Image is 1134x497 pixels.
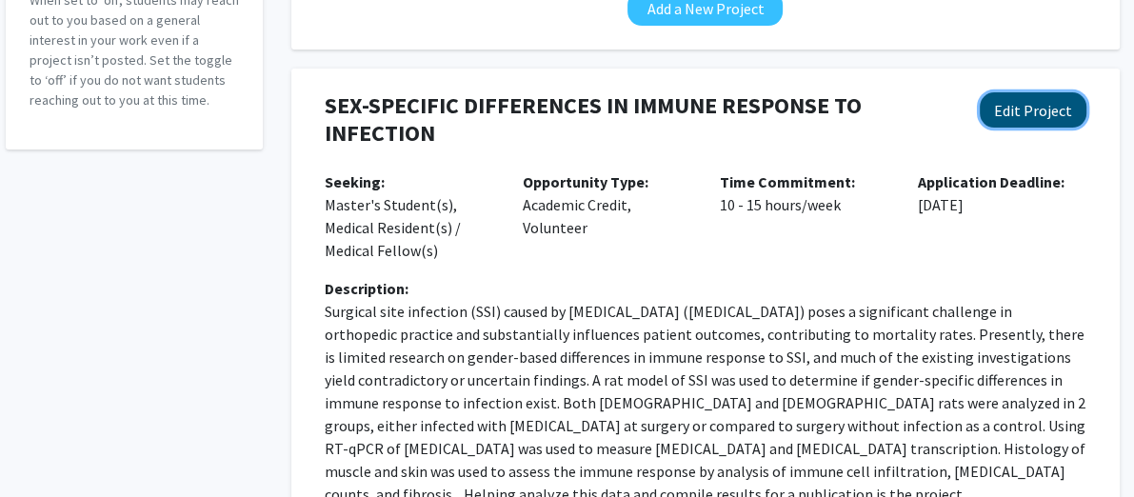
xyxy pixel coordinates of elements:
p: [DATE] [918,170,1087,216]
p: 10 - 15 hours/week [720,170,889,216]
div: Description: [325,277,1086,300]
b: Time Commitment: [720,172,855,191]
button: Edit Project [980,92,1086,128]
h4: SEX-SPECIFIC DIFFERENCES IN IMMUNE RESPONSE TO INFECTION [325,92,949,148]
p: Academic Credit, Volunteer [523,170,692,239]
b: Application Deadline: [918,172,1064,191]
b: Seeking: [325,172,385,191]
iframe: Chat [14,411,81,483]
p: Master's Student(s), Medical Resident(s) / Medical Fellow(s) [325,170,494,262]
b: Opportunity Type: [523,172,648,191]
